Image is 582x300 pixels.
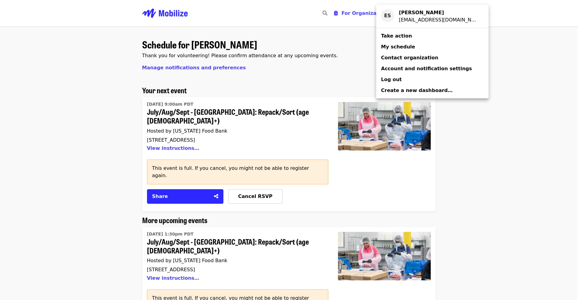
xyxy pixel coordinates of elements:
span: Take action [381,33,412,39]
a: Log out [376,74,489,85]
div: Elias Santoyo-Vidal [399,9,479,16]
a: Take action [376,31,489,41]
div: ES [381,9,394,22]
strong: [PERSON_NAME] [399,10,444,15]
a: ES[PERSON_NAME][EMAIL_ADDRESS][DOMAIN_NAME] [376,7,489,25]
a: Account and notification settings [376,63,489,74]
a: Contact organization [376,52,489,63]
a: My schedule [376,41,489,52]
div: esm1286t@gmail.com [399,16,479,24]
span: Account and notification settings [381,66,472,71]
a: Create a new dashboard… [376,85,489,96]
span: Log out [381,77,402,82]
span: My schedule [381,44,415,50]
span: Contact organization [381,55,438,61]
span: Create a new dashboard… [381,87,453,93]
